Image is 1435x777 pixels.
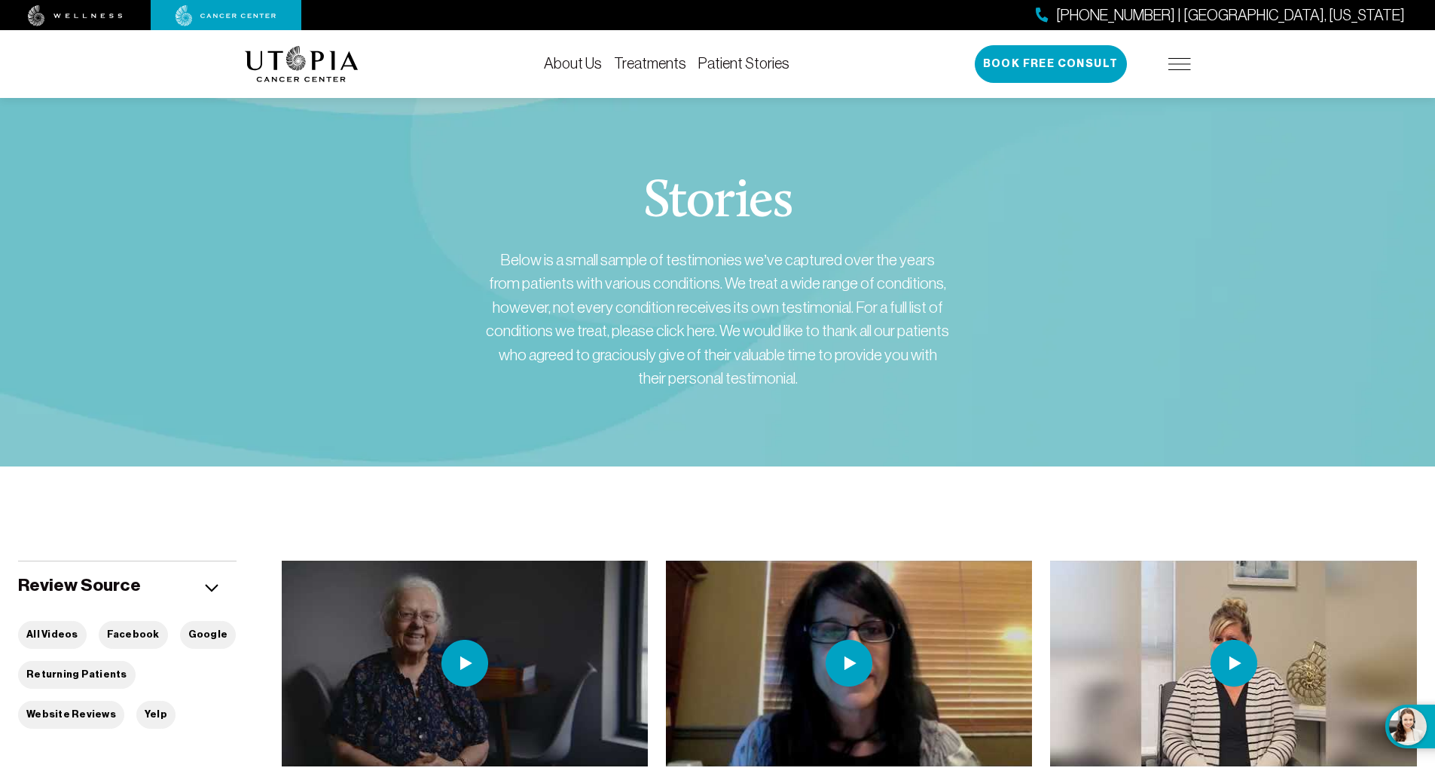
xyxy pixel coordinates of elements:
div: Below is a small sample of testimonies we’ve captured over the years from patients with various c... [484,248,951,390]
span: [PHONE_NUMBER] | [GEOGRAPHIC_DATA], [US_STATE] [1056,5,1405,26]
img: wellness [28,5,123,26]
img: thumbnail [666,561,1032,767]
img: logo [245,46,359,82]
img: play icon [826,640,872,687]
h1: Stories [643,176,792,230]
button: Facebook [99,621,168,649]
img: cancer center [176,5,276,26]
button: Website Reviews [18,701,124,729]
img: play icon [441,640,488,687]
img: icon-hamburger [1168,58,1191,70]
button: Book Free Consult [975,45,1127,83]
a: [PHONE_NUMBER] | [GEOGRAPHIC_DATA], [US_STATE] [1036,5,1405,26]
a: Patient Stories [698,55,789,72]
a: About Us [544,55,602,72]
button: All Videos [18,621,87,649]
img: thumbnail [282,561,648,767]
button: Returning Patients [18,661,136,689]
img: play icon [1211,640,1257,687]
a: Treatments [614,55,686,72]
button: Google [180,621,237,649]
button: Yelp [136,701,176,729]
img: icon [205,584,218,592]
h5: Review Source [18,574,141,597]
img: thumbnail [1050,561,1416,767]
